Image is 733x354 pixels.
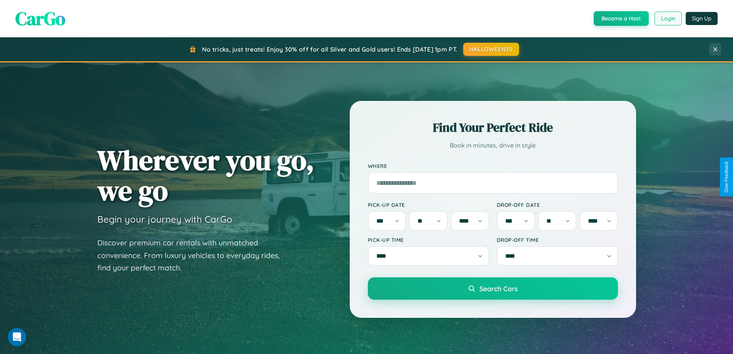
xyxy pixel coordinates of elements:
[15,6,65,31] span: CarGo
[497,201,618,208] label: Drop-off Date
[97,145,314,206] h1: Wherever you go, we go
[479,284,518,293] span: Search Cars
[686,12,718,25] button: Sign Up
[655,12,682,25] button: Login
[463,43,519,56] button: HALLOWEEN30
[8,328,26,346] iframe: Intercom live chat
[97,213,232,225] h3: Begin your journey with CarGo
[368,201,489,208] label: Pick-up Date
[594,11,649,26] button: Become a Host
[368,237,489,243] label: Pick-up Time
[724,161,729,193] div: Give Feedback
[202,45,457,53] span: No tricks, just treats! Enjoy 30% off for all Silver and Gold users! Ends [DATE] 1pm PT.
[368,277,618,300] button: Search Cars
[97,237,290,274] p: Discover premium car rentals with unmatched convenience. From luxury vehicles to everyday rides, ...
[368,140,618,151] p: Book in minutes, drive in style
[368,163,618,169] label: Where
[497,237,618,243] label: Drop-off Time
[368,119,618,136] h2: Find Your Perfect Ride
